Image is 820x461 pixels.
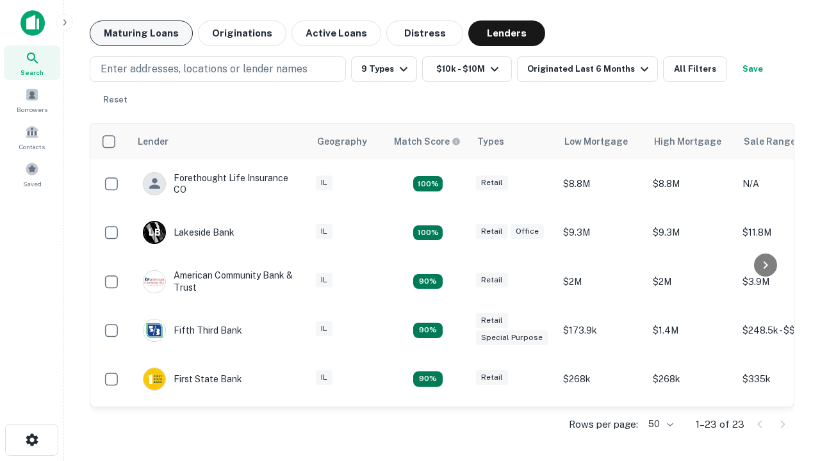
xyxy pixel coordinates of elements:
[149,226,160,239] p: L B
[564,134,628,149] div: Low Mortgage
[23,179,42,189] span: Saved
[20,10,45,36] img: capitalize-icon.png
[476,273,508,287] div: Retail
[557,124,646,159] th: Low Mortgage
[316,321,332,336] div: IL
[646,355,736,403] td: $268k
[4,45,60,80] a: Search
[557,403,646,452] td: $1M
[413,225,443,241] div: Matching Properties: 3, hasApolloMatch: undefined
[527,61,652,77] div: Originated Last 6 Months
[394,134,458,149] h6: Match Score
[394,134,461,149] div: Capitalize uses an advanced AI algorithm to match your search with the best lender. The match sco...
[646,159,736,208] td: $8.8M
[646,257,736,305] td: $2M
[90,20,193,46] button: Maturing Loans
[90,56,346,82] button: Enter addresses, locations or lender names
[4,83,60,117] a: Borrowers
[646,208,736,257] td: $9.3M
[643,415,675,433] div: 50
[557,355,646,403] td: $268k
[477,134,504,149] div: Types
[4,120,60,154] a: Contacts
[569,417,638,432] p: Rows per page:
[413,323,443,338] div: Matching Properties: 2, hasApolloMatch: undefined
[663,56,727,82] button: All Filters
[143,368,165,390] img: picture
[143,221,234,244] div: Lakeside Bank
[20,67,44,77] span: Search
[511,224,544,239] div: Office
[351,56,417,82] button: 9 Types
[309,124,386,159] th: Geography
[143,368,242,391] div: First State Bank
[138,134,168,149] div: Lender
[468,20,545,46] button: Lenders
[19,142,45,152] span: Contacts
[732,56,773,82] button: Save your search to get updates of matches that match your search criteria.
[654,134,721,149] div: High Mortgage
[517,56,658,82] button: Originated Last 6 Months
[756,318,820,379] iframe: Chat Widget
[4,157,60,191] a: Saved
[95,87,136,113] button: Reset
[291,20,381,46] button: Active Loans
[476,224,508,239] div: Retail
[316,273,332,287] div: IL
[17,104,47,115] span: Borrowers
[316,370,332,385] div: IL
[386,124,470,159] th: Capitalize uses an advanced AI algorithm to match your search with the best lender. The match sco...
[316,224,332,239] div: IL
[646,403,736,452] td: $1.3M
[143,270,297,293] div: American Community Bank & Trust
[101,61,307,77] p: Enter addresses, locations or lender names
[413,176,443,191] div: Matching Properties: 4, hasApolloMatch: undefined
[476,370,508,385] div: Retail
[130,124,309,159] th: Lender
[316,175,332,190] div: IL
[557,257,646,305] td: $2M
[413,371,443,387] div: Matching Properties: 2, hasApolloMatch: undefined
[557,208,646,257] td: $9.3M
[422,56,512,82] button: $10k - $10M
[143,319,165,341] img: picture
[476,330,548,345] div: Special Purpose
[646,124,736,159] th: High Mortgage
[317,134,367,149] div: Geography
[386,20,463,46] button: Distress
[696,417,744,432] p: 1–23 of 23
[413,274,443,289] div: Matching Properties: 2, hasApolloMatch: undefined
[557,306,646,355] td: $173.9k
[143,271,165,293] img: picture
[476,175,508,190] div: Retail
[646,306,736,355] td: $1.4M
[143,172,297,195] div: Forethought Life Insurance CO
[143,319,242,342] div: Fifth Third Bank
[198,20,286,46] button: Originations
[470,124,557,159] th: Types
[557,159,646,208] td: $8.8M
[744,134,796,149] div: Sale Range
[476,313,508,328] div: Retail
